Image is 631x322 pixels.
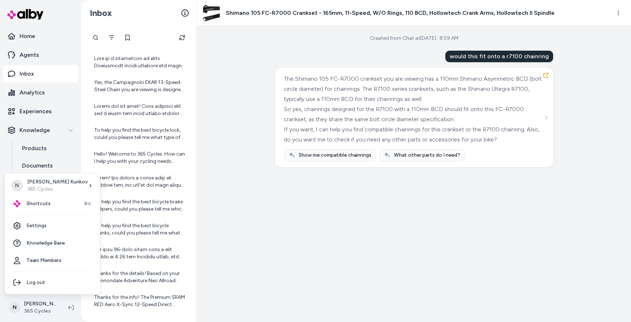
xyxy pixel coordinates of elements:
[13,200,21,207] img: alby Logo
[8,217,97,234] a: Settings
[26,240,65,247] span: Knowledge Base
[8,274,97,291] div: Log out
[84,201,91,207] span: ⌘K
[11,180,23,191] span: N
[27,186,88,193] p: 365 Cycles
[26,200,51,207] span: Shortcuts
[27,178,88,186] p: [PERSON_NAME] Kunkov
[8,252,97,269] a: Team Members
